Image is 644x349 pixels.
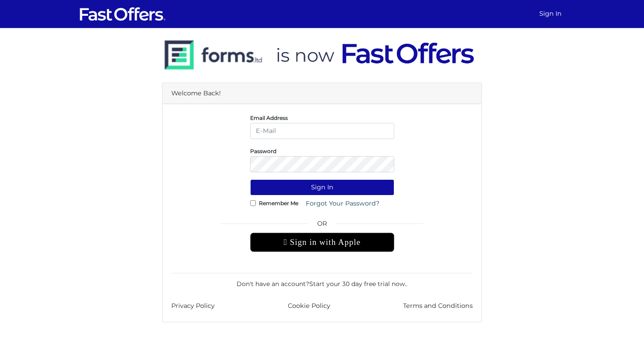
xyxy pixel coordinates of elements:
[288,301,330,311] a: Cookie Policy
[250,233,394,252] div: Sign in with Apple
[250,117,288,119] label: Email Address
[250,150,276,152] label: Password
[403,301,473,311] a: Terms and Conditions
[171,301,215,311] a: Privacy Policy
[250,123,394,139] input: E-Mail
[300,195,385,212] a: Forgot Your Password?
[259,202,298,204] label: Remember Me
[171,273,473,289] div: Don't have an account? .
[250,219,394,233] span: OR
[309,280,406,288] a: Start your 30 day free trial now.
[250,179,394,195] button: Sign In
[163,83,481,104] div: Welcome Back!
[536,5,565,22] a: Sign In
